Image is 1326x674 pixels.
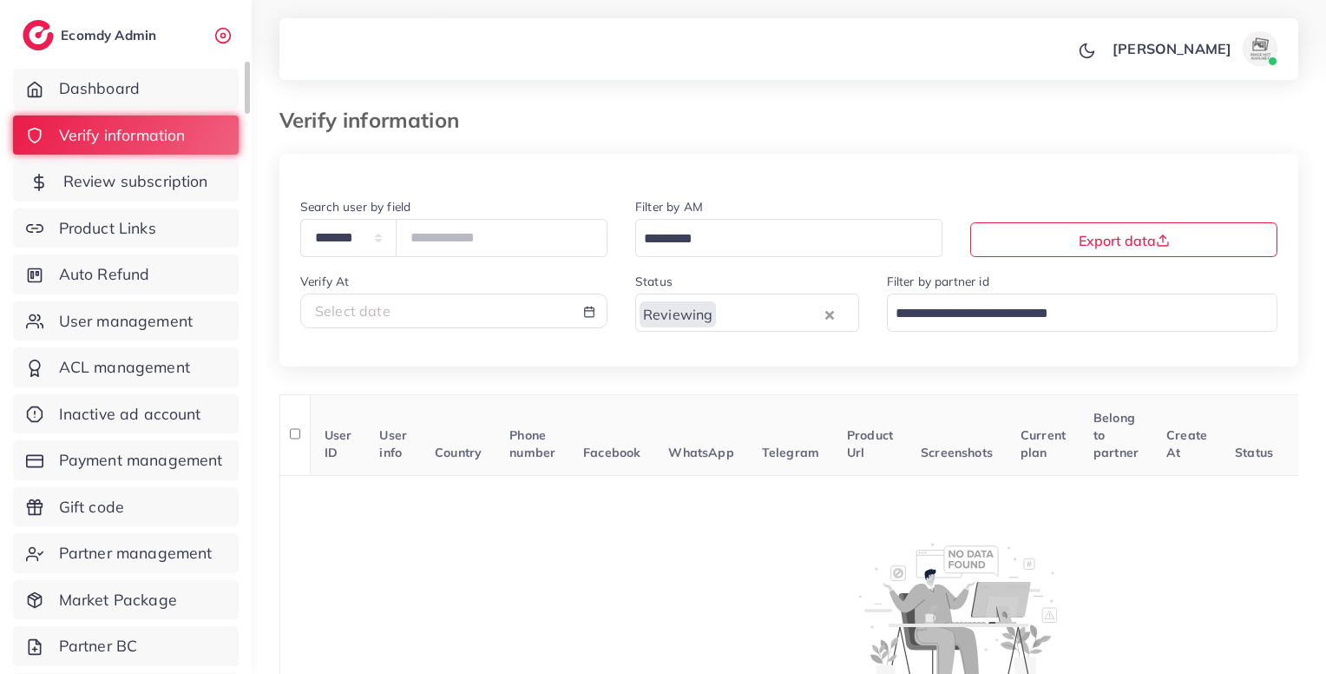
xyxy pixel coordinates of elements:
[300,273,349,290] label: Verify At
[635,273,673,290] label: Status
[59,263,150,286] span: Auto Refund
[59,356,190,379] span: ACL management
[13,347,239,387] a: ACL management
[887,273,989,290] label: Filter by partner id
[59,77,140,100] span: Dashboard
[13,208,239,248] a: Product Links
[23,20,161,50] a: logoEcomdy Admin
[921,445,993,460] span: Screenshots
[847,427,893,460] span: Product Url
[1235,445,1273,460] span: Status
[668,445,733,460] span: WhatsApp
[13,69,239,109] a: Dashboard
[59,449,223,472] span: Payment management
[1079,232,1170,249] span: Export data
[59,589,177,611] span: Market Package
[300,198,410,215] label: Search user by field
[13,626,239,666] a: Partner BC
[59,310,193,333] span: User management
[23,20,54,50] img: logo
[59,217,156,240] span: Product Links
[13,116,239,155] a: Verify information
[1166,427,1207,460] span: Create At
[59,542,213,565] span: Partner management
[509,427,555,460] span: Phone number
[635,219,942,256] div: Search for option
[825,304,834,324] button: Clear Selected
[61,27,161,43] h2: Ecomdy Admin
[59,124,186,147] span: Verify information
[638,226,920,253] input: Search for option
[435,445,482,460] span: Country
[762,445,819,460] span: Telegram
[718,301,820,327] input: Search for option
[379,427,407,460] span: User info
[13,254,239,294] a: Auto Refund
[889,301,1256,327] input: Search for option
[279,108,473,133] h3: Verify information
[315,302,391,320] span: Select date
[63,170,208,193] span: Review subscription
[13,487,239,527] a: Gift code
[13,440,239,480] a: Payment management
[325,427,352,460] span: User ID
[1243,31,1277,66] img: avatar
[635,198,703,215] label: Filter by AM
[13,580,239,620] a: Market Package
[59,403,201,426] span: Inactive ad account
[1093,410,1139,461] span: Belong to partner
[583,445,640,460] span: Facebook
[59,635,138,657] span: Partner BC
[13,533,239,573] a: Partner management
[13,162,239,202] a: Review subscription
[1021,427,1066,460] span: Current plan
[13,301,239,341] a: User management
[970,222,1277,257] button: Export data
[59,496,124,519] span: Gift code
[887,294,1278,331] div: Search for option
[13,394,239,434] a: Inactive ad account
[635,294,859,331] div: Search for option
[640,301,716,327] span: Reviewing
[1103,31,1284,66] a: [PERSON_NAME]avatar
[1113,38,1231,59] p: [PERSON_NAME]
